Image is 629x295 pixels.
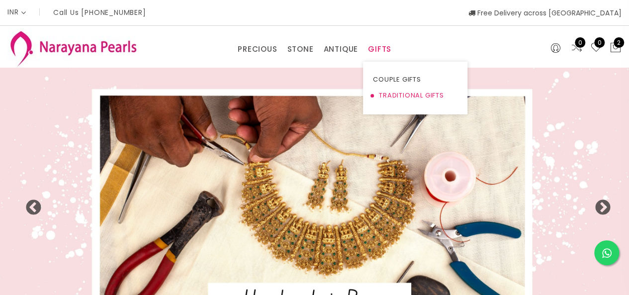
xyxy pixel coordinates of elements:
[610,42,622,55] button: 2
[238,42,277,57] a: PRECIOUS
[373,88,457,103] a: TRADITIONAL GIFTS
[373,72,457,88] a: COUPLE GIFTS
[323,42,358,57] a: ANTIQUE
[571,42,583,55] a: 0
[594,37,605,48] span: 0
[594,199,604,209] button: Next
[287,42,313,57] a: STONE
[468,8,622,18] span: Free Delivery across [GEOGRAPHIC_DATA]
[590,42,602,55] a: 0
[614,37,624,48] span: 2
[575,37,585,48] span: 0
[53,9,146,16] p: Call Us [PHONE_NUMBER]
[368,42,391,57] a: GIFTS
[25,199,35,209] button: Previous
